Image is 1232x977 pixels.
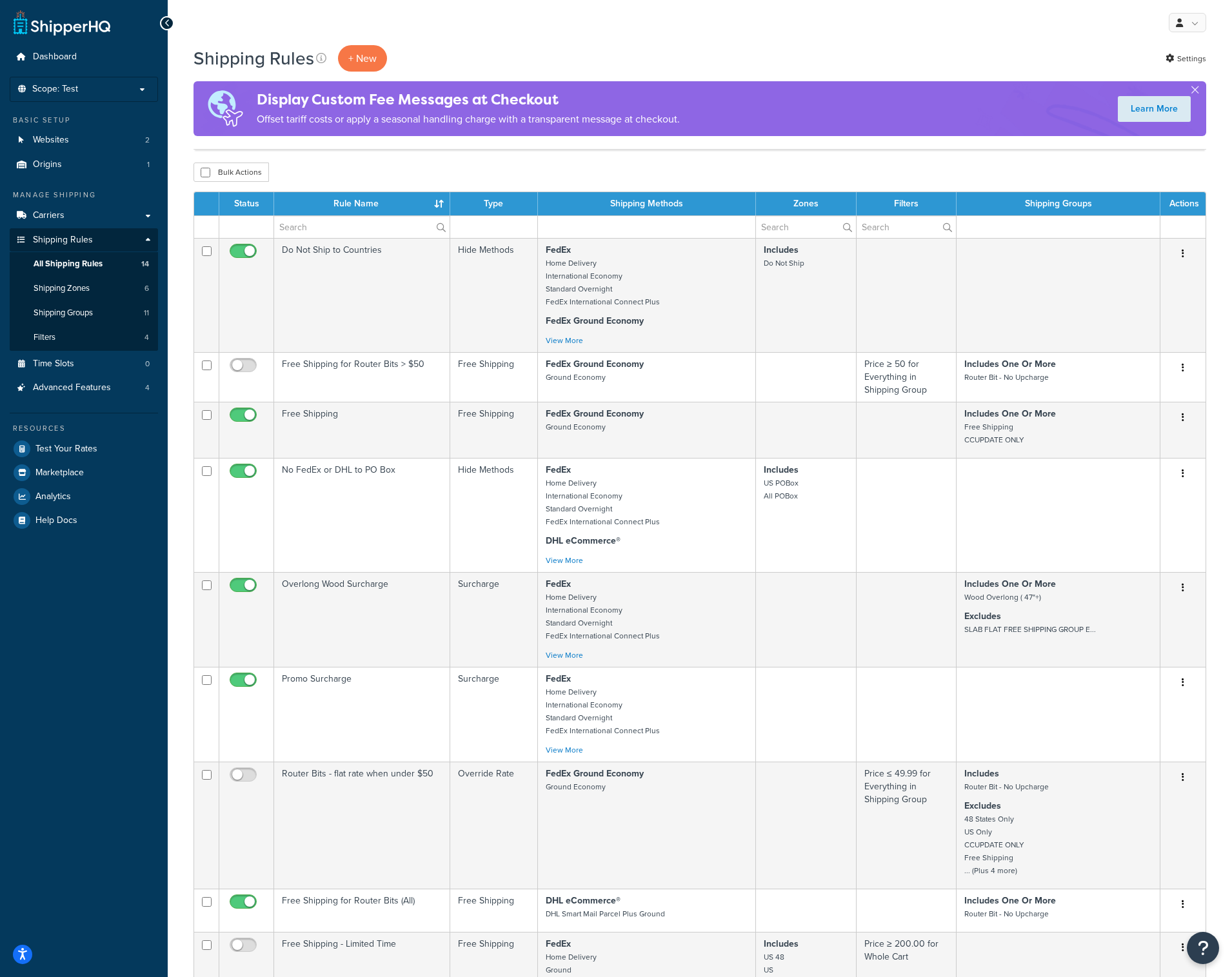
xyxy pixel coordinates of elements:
a: Shipping Zones 6 [10,277,158,301]
li: Time Slots [10,352,158,376]
th: Zones [756,192,857,215]
a: Settings [1166,50,1206,68]
small: Home Delivery Ground [546,951,597,976]
small: Do Not Ship [764,257,804,269]
p: Offset tariff costs or apply a seasonal handling charge with a transparent message at checkout. [257,110,680,128]
td: Do Not Ship to Countries [274,238,450,352]
strong: Excludes [964,799,1001,813]
a: Time Slots 0 [10,352,158,376]
small: Ground Economy [546,371,606,383]
input: Search [857,216,956,238]
strong: FedEx Ground Economy [546,357,644,371]
li: All Shipping Rules [10,252,158,276]
strong: FedEx [546,577,571,591]
a: Test Your Rates [10,437,158,460]
small: Ground Economy [546,781,606,793]
span: Analytics [35,491,71,502]
strong: FedEx Ground Economy [546,767,644,780]
a: All Shipping Rules 14 [10,252,158,276]
a: Marketplace [10,461,158,484]
span: Shipping Zones [34,283,90,294]
strong: Includes One Or More [964,894,1056,907]
small: 48 States Only US Only CCUPDATE ONLY Free Shipping ... (Plus 4 more) [964,813,1024,876]
li: Analytics [10,485,158,508]
small: US POBox All POBox [764,477,799,502]
span: Origins [33,159,62,170]
span: Scope: Test [32,84,78,95]
td: Free Shipping for Router Bits > $50 [274,352,450,402]
td: Price ≥ 50 for Everything in Shipping Group [857,352,957,402]
span: 11 [144,308,149,319]
span: 6 [144,283,149,294]
a: View More [546,744,583,756]
th: Actions [1160,192,1206,215]
small: Router Bit - No Upcharge [964,371,1049,383]
div: Resources [10,423,158,434]
input: Search [756,216,856,238]
strong: Includes One Or More [964,357,1056,371]
button: Bulk Actions [194,163,269,182]
a: View More [546,555,583,566]
a: Advanced Features 4 [10,376,158,400]
td: Hide Methods [450,238,538,352]
small: SLAB FLAT FREE SHIPPING GROUP E... [964,624,1096,635]
h1: Shipping Rules [194,46,314,71]
td: Surcharge [450,572,538,667]
span: Shipping Rules [33,235,93,246]
button: Open Resource Center [1187,932,1219,964]
strong: FedEx Ground Economy [546,407,644,420]
small: Free Shipping CCUPDATE ONLY [964,421,1024,446]
p: + New [338,45,387,72]
th: Shipping Methods [538,192,756,215]
td: Free Shipping for Router Bits (All) [274,889,450,932]
th: Shipping Groups [957,192,1160,215]
a: View More [546,335,583,346]
span: Websites [33,135,69,146]
th: Filters [857,192,957,215]
strong: Includes One Or More [964,407,1056,420]
li: Websites [10,128,158,152]
strong: FedEx Ground Economy [546,314,644,328]
a: Carriers [10,204,158,228]
li: Shipping Groups [10,301,158,325]
strong: FedEx [546,243,571,257]
strong: Includes [764,937,799,951]
div: Basic Setup [10,115,158,126]
div: Manage Shipping [10,190,158,201]
strong: FedEx [546,463,571,477]
small: Home Delivery International Economy Standard Overnight FedEx International Connect Plus [546,686,660,736]
small: Ground Economy [546,421,606,433]
span: 14 [141,259,149,270]
small: Router Bit - No Upcharge [964,781,1049,793]
small: Wood Overlong ( 47"+) [964,591,1041,603]
a: View More [546,649,583,661]
a: Help Docs [10,509,158,532]
td: Free Shipping [274,402,450,458]
a: ShipperHQ Home [14,10,110,35]
td: Promo Surcharge [274,667,450,762]
strong: FedEx [546,672,571,686]
span: 1 [147,159,150,170]
strong: DHL eCommerce® [546,894,621,907]
strong: Includes [764,243,799,257]
h4: Display Custom Fee Messages at Checkout [257,89,680,110]
small: Home Delivery International Economy Standard Overnight FedEx International Connect Plus [546,477,660,528]
li: Shipping Zones [10,277,158,301]
small: Home Delivery International Economy Standard Overnight FedEx International Connect Plus [546,591,660,642]
span: Time Slots [33,359,74,370]
li: Shipping Rules [10,228,158,351]
span: Dashboard [33,52,77,63]
td: No FedEx or DHL to PO Box [274,458,450,572]
a: Origins 1 [10,153,158,177]
strong: FedEx [546,937,571,951]
small: DHL Smart Mail Parcel Plus Ground [546,908,665,920]
th: Status [219,192,274,215]
small: Router Bit - No Upcharge [964,908,1049,920]
td: Free Shipping [450,889,538,932]
li: Dashboard [10,45,158,69]
td: Override Rate [450,762,538,889]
